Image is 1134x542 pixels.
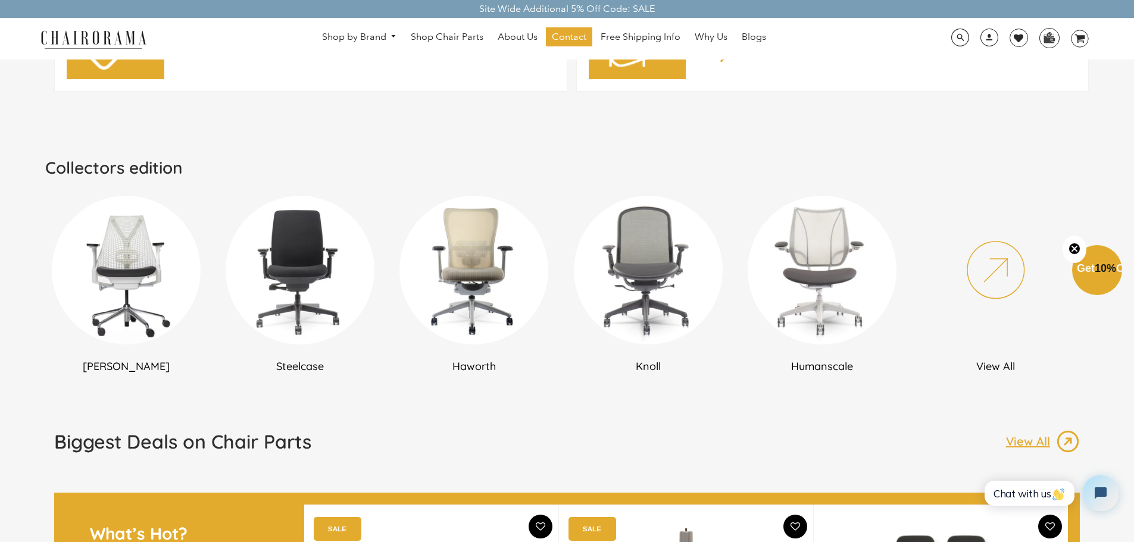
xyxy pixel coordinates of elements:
[595,27,686,46] a: Free Shipping Info
[529,515,552,538] button: Add To Wishlist
[546,27,592,46] a: Contact
[226,196,374,344] img: DSC_0302_360x_6e80a80c-f46d-4795-927b-5d2184506fe0_300x300.webp
[1006,434,1056,449] p: View All
[601,31,680,43] span: Free Shipping Info
[741,196,903,373] a: Humanscale
[498,31,538,43] span: About Us
[921,196,1070,344] img: New_Project_2_6ea3accc-6ca5-46b8-b704-7bcc153a80af_300x300.png
[54,430,311,463] a: Biggest Deals on Chair Parts
[411,31,483,43] span: Shop Chair Parts
[695,31,727,43] span: Why Us
[45,196,207,373] a: [PERSON_NAME]
[1095,262,1116,274] span: 10%
[567,196,729,373] a: Knoll
[45,359,207,373] h2: [PERSON_NAME]
[574,196,723,344] img: DSC_6648_360x_b06c3dee-c9de-4039-a109-abe52bcda104_300x300.webp
[915,196,1077,373] a: View All
[399,196,548,344] img: DSC_0009_360x_0c74c2c9-ada6-4bf5-a92a-d09ed509ee4d_300x300.webp
[219,359,381,373] h2: Steelcase
[583,525,601,532] text: SALE
[316,28,403,46] a: Shop by Brand
[1038,515,1062,538] button: Add To Wishlist
[393,359,555,373] h2: Haworth
[1063,236,1086,263] button: Close teaser
[1072,246,1122,296] div: Get10%OffClose teaser
[52,196,201,344] img: New_Project_1_a3282e8e-9a3b-4ba3-9537-0120933242cf_300x300.png
[328,525,346,532] text: SALE
[405,27,489,46] a: Shop Chair Parts
[204,27,885,49] nav: DesktopNavigation
[552,31,586,43] span: Contact
[783,515,807,538] button: Add To Wishlist
[689,27,733,46] a: Why Us
[219,196,381,373] a: Steelcase
[742,31,766,43] span: Blogs
[1056,430,1080,453] img: image_13.png
[45,157,1089,178] h2: Collectors edition
[971,465,1129,521] iframe: Tidio Chat
[34,29,153,49] img: chairorama
[1040,29,1058,46] img: WhatsApp_Image_2024-07-12_at_16.23.01.webp
[54,430,311,453] h1: Biggest Deals on Chair Parts
[915,359,1077,373] h2: View All
[741,359,903,373] h2: Humanscale
[1077,262,1132,274] span: Get Off
[492,27,543,46] a: About Us
[748,196,896,344] img: DSC_6036-min_360x_bcd95d38-0996-4c89-acee-1464bee9fefc_300x300.webp
[1006,430,1080,453] a: View All
[736,27,772,46] a: Blogs
[567,359,729,373] h2: Knoll
[393,196,555,373] a: Haworth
